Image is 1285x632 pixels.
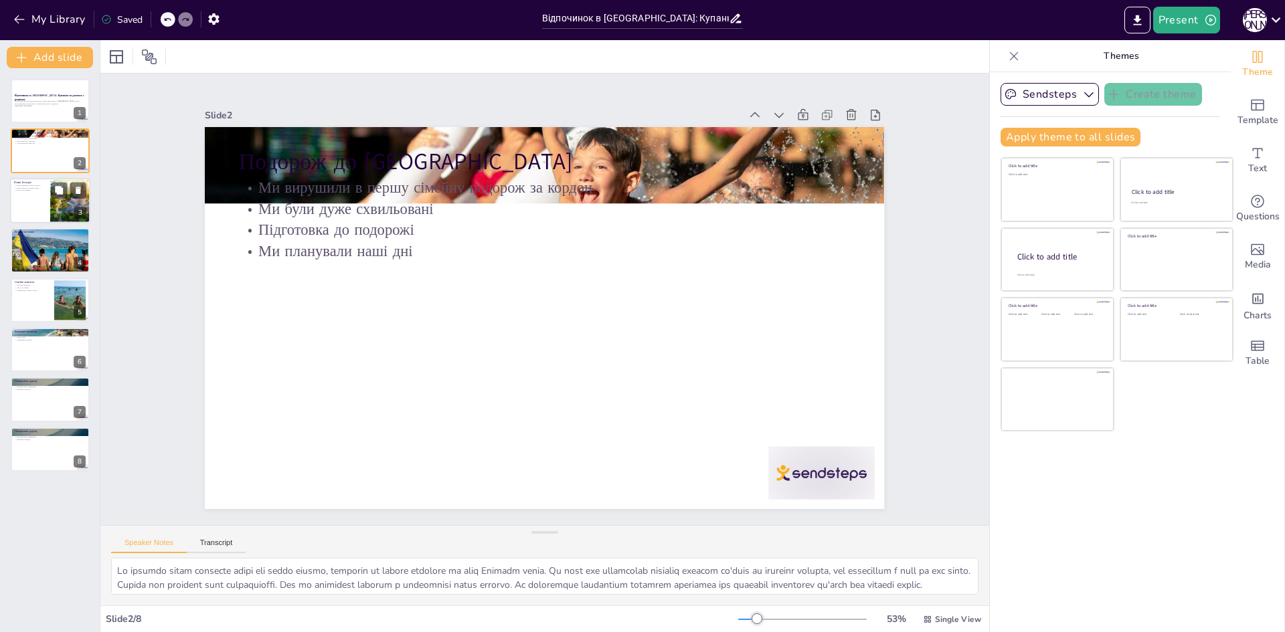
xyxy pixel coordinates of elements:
[1231,88,1284,136] div: Add ready made slides
[15,137,86,140] p: Ми були дуже схвильовані
[74,306,86,318] div: 5
[1231,185,1284,233] div: Get real-time input from your audience
[74,107,86,119] div: 1
[239,146,851,178] p: Подорож до [GEOGRAPHIC_DATA]
[1246,354,1270,368] span: Table
[1244,308,1272,323] span: Charts
[74,257,86,269] div: 4
[74,406,86,418] div: 7
[11,79,90,123] div: 1
[1243,8,1267,32] div: Т [PERSON_NAME]
[1231,233,1284,281] div: Add images, graphics, shapes or video
[15,386,86,389] p: Бажання знову відвідати
[239,219,851,241] p: Підготовка до подорожі
[1242,65,1273,80] span: Theme
[15,383,86,386] p: Сповнені вражень
[1009,313,1039,316] div: Click to add text
[15,289,50,292] p: Будівництво замків з піску
[106,613,738,625] div: Slide 2 / 8
[239,177,851,199] p: Ми вирушили в першу сімейну подорож за кордон
[111,538,187,553] button: Speaker Notes
[542,9,729,28] input: Insert title
[935,614,981,625] span: Single View
[1041,313,1072,316] div: Click to add text
[1236,209,1280,224] span: Questions
[15,338,86,341] p: Традиційні десерти
[15,435,86,438] p: Бажання знову відвідати
[1237,113,1278,128] span: Template
[14,180,46,184] p: Пляжі Болгарії
[7,47,93,68] button: Add slide
[15,284,50,286] p: Щасливі моменти
[74,207,86,219] div: 3
[1231,281,1284,329] div: Add charts and graphs
[1245,257,1271,272] span: Media
[15,280,50,284] p: Сімейні моменти
[1128,303,1223,308] div: Click to add title
[15,139,86,142] p: Підготовка до подорожі
[1009,173,1104,177] div: Click to add text
[15,438,86,441] p: Щасливі спогади
[15,330,86,334] p: Кулінарні враження
[1231,329,1284,377] div: Add a table
[15,230,86,234] p: Розваги на пляжі
[1128,233,1223,239] div: Click to add title
[1131,201,1220,205] div: Click to add text
[14,187,46,189] p: Ми купалися в теплому морі
[1128,313,1170,316] div: Click to add text
[1132,188,1221,196] div: Click to add title
[239,241,851,262] p: Ми планували наші дні
[11,228,90,272] div: 4
[111,558,978,595] textarea: Lo ipsumdo sitam consecte adipi eli seddo eiusmo, temporin ut labore etdolore ma aliq Enimadm ven...
[239,199,851,220] p: Ми були дуже схвильовані
[1001,83,1099,106] button: Sendsteps
[1001,128,1140,146] button: Apply theme to all slides
[14,184,46,187] p: Пляжі вражають своєю красою
[10,9,91,30] button: My Library
[15,239,86,241] p: Спостереження за дітьми
[15,286,50,289] p: Гра в пісочниці
[14,189,46,191] p: Грали в пісочниці
[15,105,86,108] p: Generated with [URL]
[1124,7,1150,33] button: Export to PowerPoint
[187,538,246,553] button: Transcript
[205,109,740,122] div: Slide 2
[15,334,86,336] p: Смачні страви
[11,377,90,421] div: 7
[70,182,86,198] button: Delete Slide
[1243,7,1267,33] button: Т [PERSON_NAME]
[15,429,86,433] p: Повернення додому
[15,336,86,338] p: Свіжа риба
[15,142,86,144] p: Ми планували наші дні
[141,49,157,65] span: Position
[11,427,90,471] div: 8
[1074,313,1104,316] div: Click to add text
[880,613,912,625] div: 53 %
[1104,83,1202,106] button: Create theme
[1017,251,1103,262] div: Click to add title
[1025,40,1217,72] p: Themes
[1017,273,1102,276] div: Click to add body
[101,13,143,26] div: Saved
[11,278,90,322] div: 5
[15,237,86,239] p: Ігри на пляжі
[10,178,90,223] div: 3
[1248,161,1267,176] span: Text
[74,455,86,467] div: 8
[1153,7,1220,33] button: Present
[15,234,86,237] p: Водні атракціони
[1231,136,1284,185] div: Add text boxes
[74,356,86,368] div: 6
[74,157,86,169] div: 2
[1180,313,1222,316] div: Click to add text
[15,131,86,135] p: Подорож до [GEOGRAPHIC_DATA]
[15,134,86,137] p: Ми вирушили в першу сімейну подорож за кордон
[1009,303,1104,308] div: Click to add title
[15,380,86,384] p: Повернення додому
[15,100,86,105] p: Ця презентація розповідає про наш літній відпочинок у [GEOGRAPHIC_DATA], де ми насолоджувалися ку...
[11,328,90,372] div: 6
[15,388,86,391] p: Щасливі спогади
[15,433,86,435] p: Сповнені вражень
[51,182,67,198] button: Duplicate Slide
[15,94,84,101] strong: Відпочинок в [GEOGRAPHIC_DATA]: Купання та розваги з родиною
